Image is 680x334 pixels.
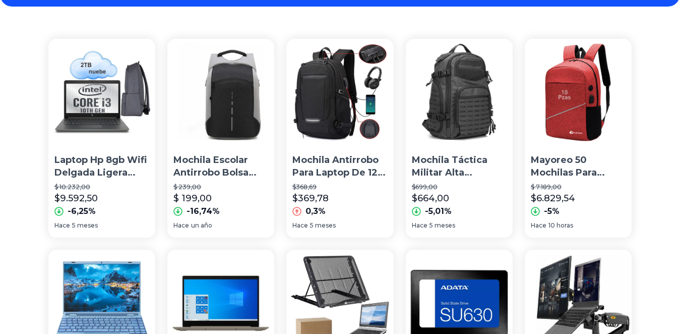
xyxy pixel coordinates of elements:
font: -5,01% [425,206,452,216]
font: $368,69 [292,183,317,191]
font: 10 horas [548,221,573,229]
font: Hace [173,221,189,229]
font: Laptop Hp 8gb Wifi Delgada Ligera Ultima Generación Notebook Desc Especial [54,154,147,215]
font: $ 7.189,00 [531,183,562,191]
font: Mochila Antirrobo Para Laptop De 12-15.6 In [292,154,386,191]
img: Mochila Táctica Militar Alta Resistencia Laptop Escolar 917 [406,39,513,146]
font: $6.829,54 [531,193,575,204]
img: Mochila Escolar Antirrobo Bolsa Impermeable Laptop Carga Usb [167,39,274,146]
font: 5 meses [72,221,98,229]
font: Mochila Escolar Antirrobo Bolsa Impermeable Laptop Carga Usb [173,154,258,203]
a: Laptop Hp 8gb Wifi Delgada Ligera Ultima Generación Notebook Desc EspecialLaptop Hp 8gb Wifi Delg... [48,39,155,238]
font: -5% [544,206,560,216]
font: 5 meses [429,221,455,229]
font: $ 239,00 [173,183,201,191]
font: Hace [292,221,308,229]
font: 5 meses [310,221,336,229]
font: $9.592,50 [54,193,98,204]
font: un año [191,221,212,229]
font: Mochila Táctica Militar Alta Resistencia Laptop Escolar 917 [412,154,504,203]
font: Mayoreo 50 Mochilas Para Laptop Con Mochilas Cruzadas Y Lapiceras 3 Piezas [531,154,620,228]
img: Laptop Hp 8gb Wifi Delgada Ligera Ultima Generación Notebook Desc Especial [48,39,155,146]
font: Hace [412,221,427,229]
font: $ 199,00 [173,193,212,204]
font: Hace [54,221,70,229]
font: -16,74% [187,206,220,216]
font: $664,00 [412,193,449,204]
a: Mochila Escolar Antirrobo Bolsa Impermeable Laptop Carga UsbMochila Escolar Antirrobo Bolsa Imper... [167,39,274,238]
img: Mayoreo 50 Mochilas Para Laptop Con Mochilas Cruzadas Y Lapiceras 3 Piezas [525,39,632,146]
font: 0,3% [305,206,326,216]
a: Mayoreo 50 Mochilas Para Laptop Con Mochilas Cruzadas Y Lapiceras 3 PiezasMayoreo 50 Mochilas Par... [525,39,632,238]
a: Mochila Antirrobo Para Laptop De 12-15.6 InMochila Antirrobo Para Laptop De 12-15.6 In$368,69$369... [286,39,393,238]
font: $ 10.232,00 [54,183,90,191]
img: Mochila Antirrobo Para Laptop De 12-15.6 In [286,39,393,146]
font: $369,78 [292,193,329,204]
font: -6,25% [68,206,96,216]
font: Hace [531,221,546,229]
font: $699,00 [412,183,438,191]
a: Mochila Táctica Militar Alta Resistencia Laptop Escolar 917Mochila Táctica Militar Alta Resistenc... [406,39,513,238]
